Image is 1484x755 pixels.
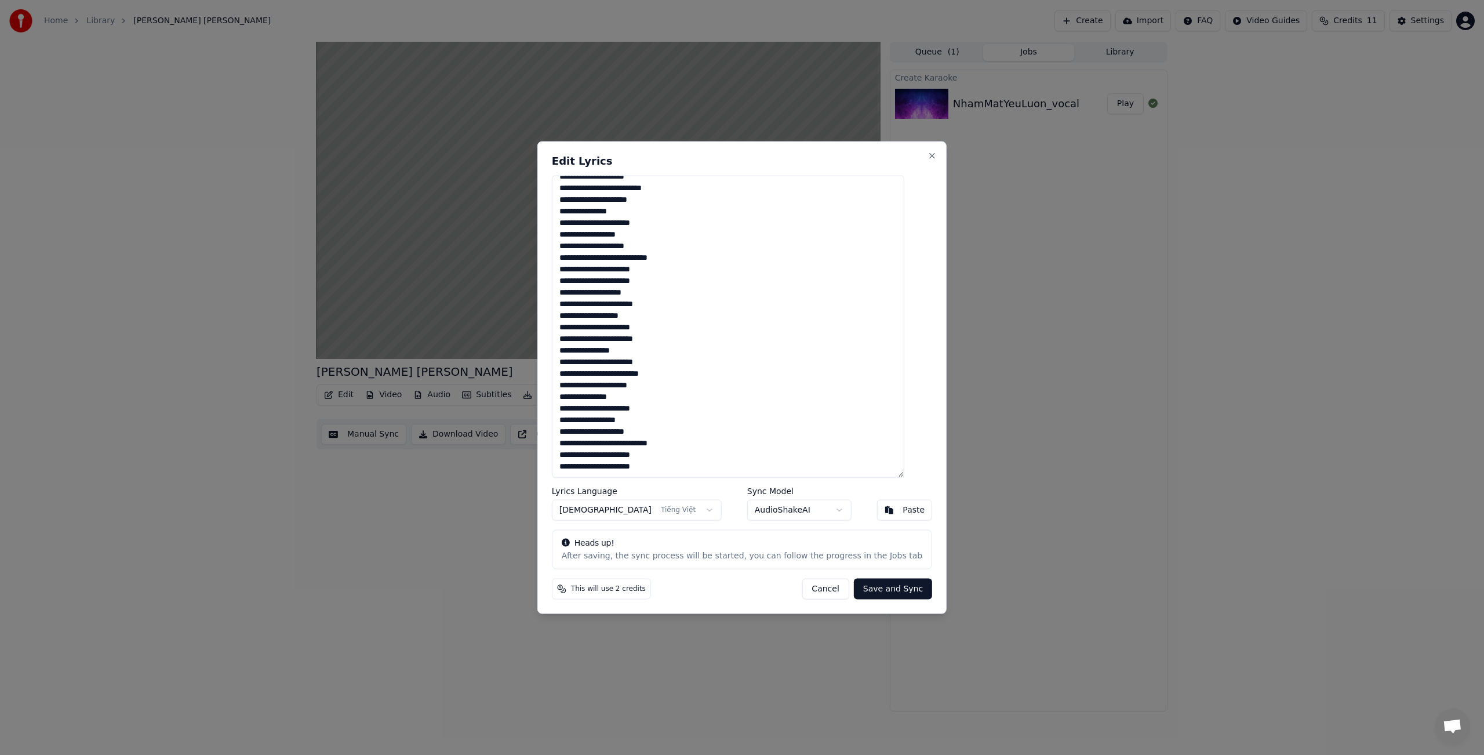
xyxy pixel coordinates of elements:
div: After saving, the sync process will be started, you can follow the progress in the Jobs tab [562,550,922,561]
label: Lyrics Language [552,487,722,495]
label: Sync Model [747,487,852,495]
button: Save and Sync [854,578,932,599]
div: Heads up! [562,537,922,549]
button: Cancel [802,578,849,599]
button: Paste [876,499,932,520]
span: This will use 2 credits [571,584,646,593]
div: Paste [903,504,925,516]
h2: Edit Lyrics [552,156,932,166]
